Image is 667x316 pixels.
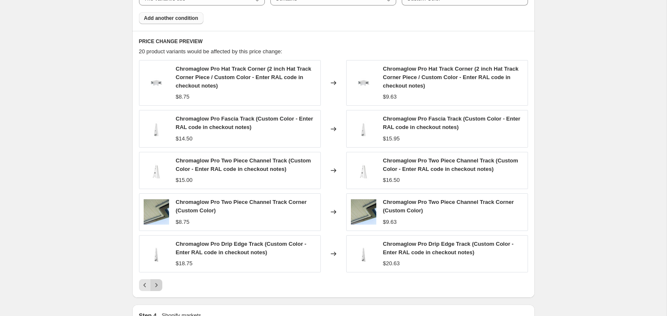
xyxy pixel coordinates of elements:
img: CGPRO-CNR-1-1-2-White-Flat_80x.jpg [144,70,169,96]
span: Chromaglow Pro Two Piece Channel Track Corner (Custom Color) [176,199,307,214]
div: $18.75 [176,259,193,268]
img: CGPRO-CNR-1-1-2-White-Flat_80x.jpg [351,70,376,96]
div: $15.95 [383,135,400,143]
nav: Pagination [139,279,162,291]
span: Chromaglow Pro Two Piece Channel Track (Custom Color - Enter RAL code in checkout notes) [383,157,518,172]
img: CGPRO-FAC-TRK-2-1-2-White-Long_80x.jpg [144,116,169,142]
div: $9.63 [383,93,397,101]
div: $9.63 [383,218,397,226]
img: CGPRO-TRK-2PC-White-Long-Open-Track_1_80x.jpg [144,158,169,183]
div: $14.50 [176,135,193,143]
button: Add another condition [139,12,203,24]
button: Next [150,279,162,291]
span: Chromaglow Pro Drip Edge Track (Custom Color - Enter RAL code in checkout notes) [176,241,306,256]
img: CGPRO-DE-TRK-20-White-Wide_80x.jpg [351,241,376,267]
div: $16.50 [383,176,400,184]
img: chromaglow-pro-install-V2-06631_1_80x.jpg [144,199,169,225]
div: $8.75 [176,93,190,101]
div: $20.63 [383,259,400,268]
div: $15.00 [176,176,193,184]
img: chromaglow-pro-install-V2-06631_1_80x.jpg [351,199,376,225]
img: CGPRO-DE-TRK-20-White-Wide_80x.jpg [144,241,169,267]
span: 20 product variants would be affected by this price change: [139,48,283,55]
div: $8.75 [176,218,190,226]
span: Chromaglow Pro Drip Edge Track (Custom Color - Enter RAL code in checkout notes) [383,241,514,256]
span: Add another condition [144,15,198,22]
h6: PRICE CHANGE PREVIEW [139,38,528,45]
img: CGPRO-TRK-2PC-White-Long-Open-Track_1_80x.jpg [351,158,376,183]
span: Chromaglow Pro Two Piece Channel Track (Custom Color - Enter RAL code in checkout notes) [176,157,311,172]
span: Chromaglow Pro Hat Track Corner (2 inch Hat Track Corner Piece / Custom Color - Enter RAL code in... [383,66,519,89]
span: Chromaglow Pro Two Piece Channel Track Corner (Custom Color) [383,199,514,214]
button: Previous [139,279,151,291]
span: Chromaglow Pro Hat Track Corner (2 inch Hat Track Corner Piece / Custom Color - Enter RAL code in... [176,66,311,89]
span: Chromaglow Pro Fascia Track (Custom Color - Enter RAL code in checkout notes) [383,115,520,130]
span: Chromaglow Pro Fascia Track (Custom Color - Enter RAL code in checkout notes) [176,115,313,130]
img: CGPRO-FAC-TRK-2-1-2-White-Long_80x.jpg [351,116,376,142]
